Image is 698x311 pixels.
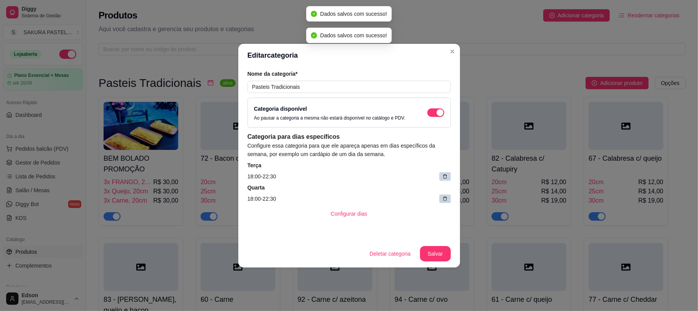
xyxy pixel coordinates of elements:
span: Dados salvos com sucesso! [320,32,387,38]
span: Dados salvos com sucesso! [320,11,387,17]
article: 18:00 - 22:30 [248,195,451,203]
label: Categoria disponível [254,106,307,112]
span: check-circle [311,32,317,38]
button: Salvar [420,246,451,261]
article: Nome da categoria* [248,70,451,78]
article: Configure essa categoria para que ele apareça apenas em dias específicos da semana, por exemplo u... [248,141,451,158]
button: Deletar categoria [363,246,417,261]
button: Close [446,45,459,58]
header: Editar categoria [238,44,460,67]
article: Terça [248,161,451,169]
article: 18:00 - 22:30 [248,172,451,181]
button: Configurar dias [325,206,373,221]
p: Ao pausar a categoria a mesma não estará disponível no catálogo e PDV. [254,115,405,121]
article: Categoria para dias específicos [248,132,451,141]
span: check-circle [311,11,317,17]
article: Quarta [248,184,451,191]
